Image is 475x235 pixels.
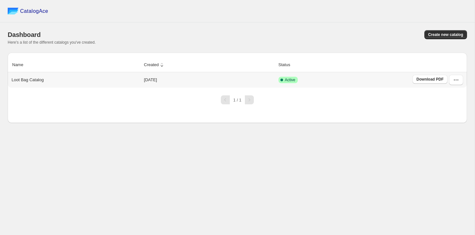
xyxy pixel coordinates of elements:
button: Name [11,59,31,71]
button: Status [278,59,298,71]
td: [DATE] [142,72,277,88]
span: Download PDF [416,77,444,82]
button: Create new catalog [424,30,467,39]
span: 1 / 1 [233,98,241,102]
span: Here's a list of the different catalogs you've created. [8,40,96,45]
span: Create new catalog [428,32,463,37]
img: catalog ace [8,8,19,14]
span: Dashboard [8,31,41,38]
p: Loot Bag Catalog [12,77,44,83]
a: Download PDF [413,75,447,84]
span: Active [285,77,296,83]
span: CatalogAce [20,8,48,14]
button: Created [143,59,166,71]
